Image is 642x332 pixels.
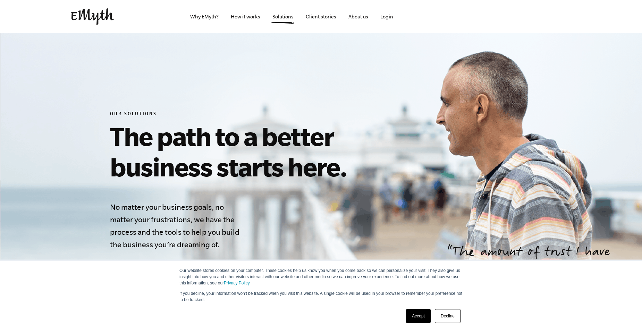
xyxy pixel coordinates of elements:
p: Our website stores cookies on your computer. These cookies help us know you when you come back so... [179,267,463,286]
a: Accept [406,309,431,323]
h6: Our Solutions [110,111,426,118]
a: Privacy Policy [224,281,250,285]
p: The amount of trust I have in my team has never been higher, and that’s a great feeling—to have a... [448,245,625,328]
iframe: Embedded CTA [422,9,495,24]
h1: The path to a better business starts here. [110,121,426,182]
img: EMyth [71,8,114,25]
a: Decline [435,309,461,323]
h4: No matter your business goals, no matter your frustrations, we have the process and the tools to ... [110,201,243,251]
p: If you decline, your information won’t be tracked when you visit this website. A single cookie wi... [179,290,463,303]
iframe: Embedded CTA [498,9,571,24]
